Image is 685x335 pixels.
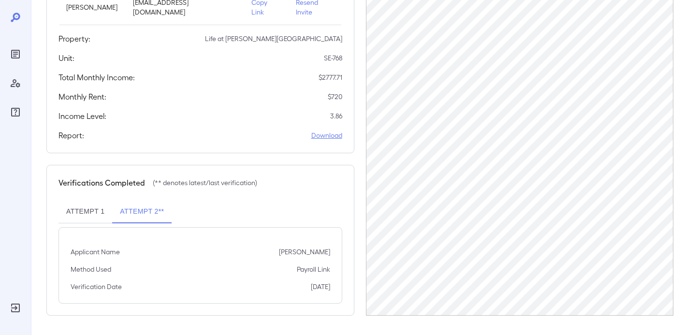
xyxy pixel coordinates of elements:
[71,282,122,291] p: Verification Date
[8,46,23,62] div: Reports
[58,52,74,64] h5: Unit:
[8,75,23,91] div: Manage Users
[324,53,342,63] p: SE-768
[58,91,106,102] h5: Monthly Rent:
[8,104,23,120] div: FAQ
[112,200,172,223] button: Attempt 2**
[58,200,112,223] button: Attempt 1
[66,2,117,12] p: [PERSON_NAME]
[153,178,257,188] p: (** denotes latest/last verification)
[311,282,330,291] p: [DATE]
[58,177,145,189] h5: Verifications Completed
[205,34,342,44] p: Life at [PERSON_NAME][GEOGRAPHIC_DATA]
[319,73,342,82] p: $ 2777.71
[8,300,23,316] div: Log Out
[58,72,135,83] h5: Total Monthly Income:
[58,110,106,122] h5: Income Level:
[71,247,120,257] p: Applicant Name
[58,33,90,44] h5: Property:
[58,130,84,141] h5: Report:
[330,111,342,121] p: 3.86
[279,247,330,257] p: [PERSON_NAME]
[311,131,342,140] a: Download
[71,264,111,274] p: Method Used
[297,264,330,274] p: Payroll Link
[328,92,342,102] p: $ 720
